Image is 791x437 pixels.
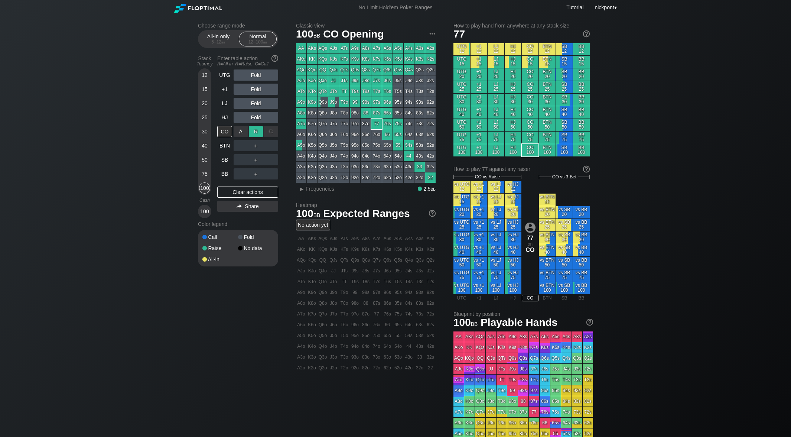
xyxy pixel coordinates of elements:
[556,106,573,119] div: SB 40
[328,97,339,107] div: J9o
[202,234,238,240] div: Call
[199,154,210,165] div: 50
[393,129,403,140] div: 65s
[350,43,360,54] div: A9s
[361,162,371,172] div: 83o
[573,94,590,106] div: BB 30
[318,119,328,129] div: Q7o
[328,43,339,54] div: AJs
[382,162,393,172] div: 63o
[217,112,232,123] div: HJ
[539,119,556,131] div: BTN 50
[361,97,371,107] div: 98s
[217,168,232,179] div: BB
[453,81,470,93] div: UTG 25
[339,75,349,86] div: JTs
[453,43,470,55] div: UTG 12
[453,94,470,106] div: UTG 30
[522,81,538,93] div: CO 25
[328,54,339,64] div: KJs
[318,65,328,75] div: QQ
[414,86,425,97] div: T3s
[361,151,371,161] div: 84o
[573,106,590,119] div: BB 40
[425,97,436,107] div: 92s
[522,56,538,68] div: CO 15
[361,86,371,97] div: T8s
[296,129,306,140] div: A6o
[318,108,328,118] div: Q8o
[296,162,306,172] div: A3o
[525,222,536,233] img: icon-avatar.b40e07d9.svg
[414,108,425,118] div: 83s
[371,140,382,150] div: 75o
[371,162,382,172] div: 73o
[361,108,371,118] div: 88
[339,108,349,118] div: T8o
[350,162,360,172] div: 93o
[328,140,339,150] div: J5o
[199,126,210,137] div: 30
[242,39,273,45] div: 12 – 100
[505,132,521,144] div: HJ 75
[471,119,487,131] div: +1 50
[271,54,279,62] img: help.32db89a4.svg
[339,140,349,150] div: T5o
[556,144,573,156] div: SB 100
[217,98,232,109] div: LJ
[505,43,521,55] div: HJ 12
[404,108,414,118] div: 84s
[234,112,278,123] div: Fold
[393,97,403,107] div: 95s
[522,94,538,106] div: CO 30
[296,119,306,129] div: A7o
[203,39,234,45] div: 5 – 12
[522,119,538,131] div: CO 50
[425,86,436,97] div: T2s
[339,129,349,140] div: T6o
[199,98,210,109] div: 20
[307,151,317,161] div: K4o
[296,75,306,86] div: AJo
[382,75,393,86] div: J6s
[471,56,487,68] div: +1 15
[318,54,328,64] div: KQs
[522,106,538,119] div: CO 40
[593,3,618,12] div: ▾
[505,68,521,81] div: HJ 20
[328,75,339,86] div: JJ
[425,43,436,54] div: A2s
[328,172,339,183] div: J2o
[339,172,349,183] div: T2o
[428,209,436,217] img: help.32db89a4.svg
[488,68,504,81] div: LJ 20
[234,126,248,137] div: A
[393,65,403,75] div: Q5s
[404,54,414,64] div: K4s
[382,151,393,161] div: 64o
[361,129,371,140] div: 86o
[199,168,210,179] div: 75
[350,108,360,118] div: 98o
[488,43,504,55] div: LJ 12
[249,126,263,137] div: R
[488,106,504,119] div: LJ 40
[425,129,436,140] div: 62s
[453,23,590,29] h2: How to play hand from anywhere at any stack size
[221,39,225,45] span: bb
[522,132,538,144] div: CO 75
[237,204,242,208] img: share.864f2f62.svg
[414,119,425,129] div: 73s
[425,119,436,129] div: 72s
[328,151,339,161] div: J4o
[264,126,278,137] div: C
[322,29,385,41] span: CO Opening
[307,129,317,140] div: K6o
[361,75,371,86] div: J8s
[217,61,278,67] div: A=All-in R=Raise C=Call
[350,140,360,150] div: 95o
[371,119,382,129] div: 77
[350,151,360,161] div: 94o
[573,144,590,156] div: BB 100
[234,154,278,165] div: ＋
